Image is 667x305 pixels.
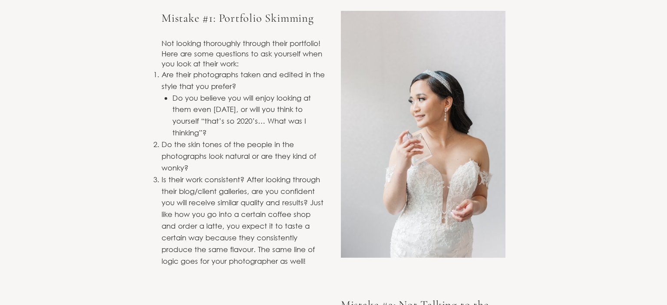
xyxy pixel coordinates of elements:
li: Is their work consistent? After looking through their blog/client galleries, are you confident yo... [162,174,326,267]
h3: Mistake #1: Portfolio Skimming [162,11,326,38]
li: Do you believe you will enjoy looking at them even [DATE], or will you think to yourself “that’s ... [172,92,326,139]
p: Not looking thoroughly through their portfolio! Here are some questions to ask yourself when you ... [162,38,326,69]
li: Are their photographs taken and edited in the style that you prefer? ⁠ [162,69,326,139]
li: Do the skin tones of the people in the photographs look natural or are they kind of wonky?⁠ [162,139,326,174]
